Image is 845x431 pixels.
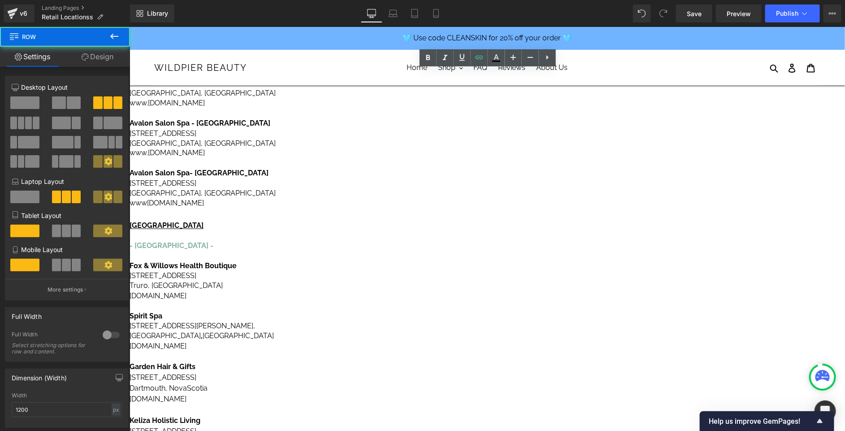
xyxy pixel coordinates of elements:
[12,308,42,320] div: Full Width
[309,36,326,45] span: Shop
[12,331,94,340] div: Full Width
[25,35,117,46] a: Wildpier Beauty
[5,279,128,300] button: More settings
[425,4,447,22] a: Mobile
[48,286,83,294] p: More settings
[12,177,122,186] p: Laptop Layout
[765,4,820,22] button: Publish
[32,390,71,398] span: listic Living
[12,342,92,355] div: Select stretching options for row and content.
[12,245,122,254] p: Mobile Layout
[404,4,425,22] a: Tablet
[815,401,836,422] div: Open Intercom Messenger
[17,172,74,181] a: [DOMAIN_NAME]
[42,13,93,21] span: Retail Locationss
[65,47,130,67] a: Design
[12,211,122,220] p: Tablet Layout
[361,4,382,22] a: Desktop
[709,417,815,426] span: Help us improve GemPages!
[112,404,121,416] div: px
[71,305,73,313] span: ,
[12,402,122,417] input: auto
[277,36,298,45] span: Home
[57,357,78,366] span: Scotia
[687,9,702,18] span: Save
[823,4,841,22] button: More
[716,4,762,22] a: Preview
[382,4,404,22] a: Laptop
[42,4,130,12] a: Landing Pages
[364,34,401,48] a: Reviews
[4,4,35,22] a: v6
[12,392,122,399] div: Width
[709,416,825,427] button: Show survey - Help us improve GemPages!
[18,72,75,80] a: [DOMAIN_NAME]
[304,34,338,48] button: Shop
[273,34,303,48] a: Home
[727,9,751,18] span: Preview
[340,34,363,48] a: FAQ
[18,8,29,19] div: v6
[776,10,798,17] span: Publish
[39,357,57,366] span: Nova
[9,27,99,47] span: Row
[147,9,168,17] span: Library
[633,4,651,22] button: Undo
[1,1,715,22] a: 🩵 Use code CLEANSKIN for 20% off your order 🩵
[5,357,38,366] span: artmouth,
[12,369,67,382] div: Dimension (Width)
[73,305,144,313] span: [GEOGRAPHIC_DATA]
[369,36,396,45] span: Reviews
[12,83,122,92] p: Desktop Layout
[407,36,438,45] span: About Us
[18,122,75,131] a: [DOMAIN_NAME]
[344,36,358,45] span: FAQ
[130,4,174,22] a: New Library
[403,34,443,48] a: About Us
[654,4,672,22] button: Redo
